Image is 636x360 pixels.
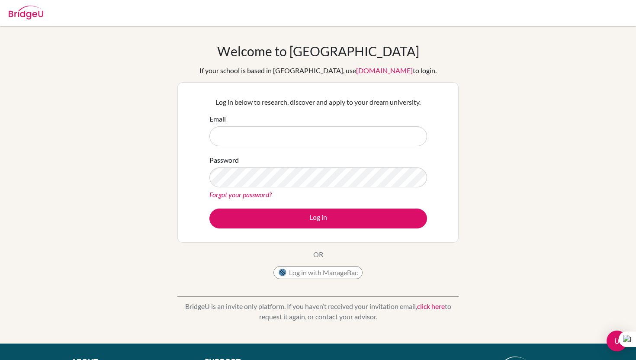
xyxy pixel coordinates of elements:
[607,331,627,351] div: Open Intercom Messenger
[209,114,226,124] label: Email
[209,97,427,107] p: Log in below to research, discover and apply to your dream university.
[209,209,427,228] button: Log in
[177,301,459,322] p: BridgeU is an invite only platform. If you haven’t received your invitation email, to request it ...
[199,65,437,76] div: If your school is based in [GEOGRAPHIC_DATA], use to login.
[209,155,239,165] label: Password
[209,190,272,199] a: Forgot your password?
[9,6,43,19] img: Bridge-U
[273,266,363,279] button: Log in with ManageBac
[217,43,419,59] h1: Welcome to [GEOGRAPHIC_DATA]
[356,66,413,74] a: [DOMAIN_NAME]
[417,302,445,310] a: click here
[313,249,323,260] p: OR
